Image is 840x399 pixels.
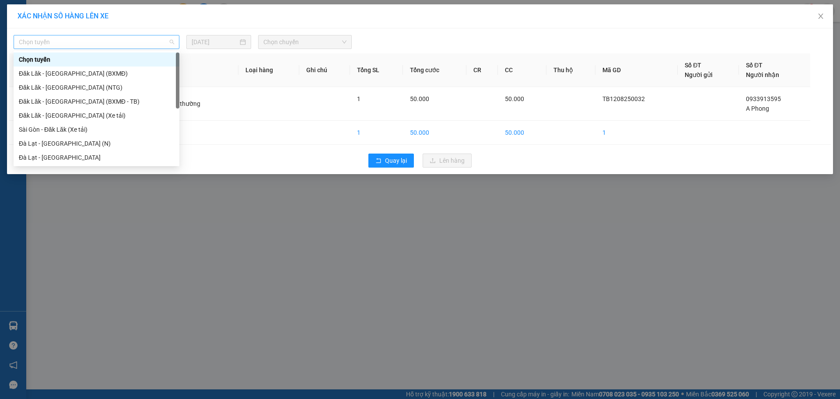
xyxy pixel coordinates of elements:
span: XÁC NHẬN SỐ HÀNG LÊN XE [17,12,108,20]
td: 50.000 [403,121,466,145]
span: Chọn chuyến [263,35,346,49]
span: Chọn tuyến [19,35,174,49]
div: Đà Lạt - [GEOGRAPHIC_DATA] [19,153,174,162]
span: A Phong [746,105,769,112]
th: Thu hộ [546,53,595,87]
div: Đà Lạt - Sài Gòn [14,150,179,164]
span: Người nhận [746,71,779,78]
td: 1 [9,87,46,121]
div: Đăk Lăk - Sài Gòn (Xe tải) [14,108,179,122]
span: Quay lại [385,156,407,165]
td: Hàng thông thường [139,87,238,121]
div: Đăk Lăk - Sài Gòn (BXMĐ) [14,66,179,80]
span: 0933913595 [746,95,781,102]
div: Đăk Lăk - [GEOGRAPHIC_DATA] (NTG) [19,83,174,92]
div: Đăk Lăk - Sài Gòn (NTG) [14,80,179,94]
span: Người gửi [685,71,713,78]
button: Close [808,4,833,29]
div: Sài Gòn - Đăk Lăk (Xe tải) [19,125,174,134]
th: Loại hàng [238,53,299,87]
input: 12/08/2025 [192,37,238,47]
th: CC [498,53,546,87]
div: Chọn tuyến [19,55,174,64]
th: STT [9,53,46,87]
div: Chọn tuyến [14,52,179,66]
div: Đăk Lăk - [GEOGRAPHIC_DATA] (Xe tải) [19,111,174,120]
div: Đà Lạt - [GEOGRAPHIC_DATA] (N) [19,139,174,148]
span: rollback [375,157,381,164]
div: Sài Gòn - Đăk Lăk (Xe tải) [14,122,179,136]
td: 1 [350,121,403,145]
span: 50.000 [505,95,524,102]
th: Tổng SL [350,53,403,87]
span: 50.000 [410,95,429,102]
th: CR [466,53,498,87]
span: 1 [357,95,360,102]
div: Đăk Lăk - Sài Gòn (BXMĐ - TB) [14,94,179,108]
td: 50.000 [498,121,546,145]
span: Số ĐT [685,62,701,69]
th: ĐVT [139,53,238,87]
div: Đăk Lăk - [GEOGRAPHIC_DATA] (BXMĐ - TB) [19,97,174,106]
span: Số ĐT [746,62,763,69]
th: Mã GD [595,53,678,87]
button: uploadLên hàng [423,154,472,168]
div: Đà Lạt - Sài Gòn (N) [14,136,179,150]
th: Tổng cước [403,53,466,87]
th: Ghi chú [299,53,350,87]
button: rollbackQuay lại [368,154,414,168]
td: 1 [595,121,678,145]
div: Đăk Lăk - [GEOGRAPHIC_DATA] (BXMĐ) [19,69,174,78]
span: TB1208250032 [602,95,645,102]
span: close [817,13,824,20]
